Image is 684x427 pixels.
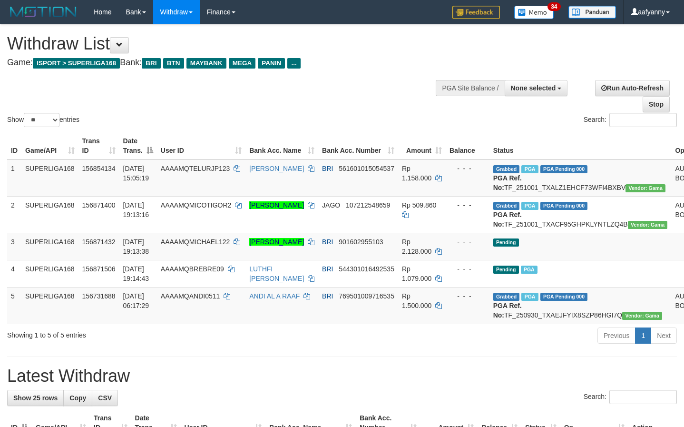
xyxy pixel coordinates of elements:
td: 2 [7,196,21,233]
span: [DATE] 15:05:19 [123,165,149,182]
th: Amount: activate to sort column ascending [398,132,446,159]
td: SUPERLIGA168 [21,287,78,324]
span: Copy 561601015054537 to clipboard [339,165,394,172]
th: Date Trans.: activate to sort column descending [119,132,157,159]
span: 34 [547,2,560,11]
img: Button%20Memo.svg [514,6,554,19]
a: [PERSON_NAME] [249,201,304,209]
label: Search: [584,113,677,127]
div: PGA Site Balance / [436,80,504,96]
td: 1 [7,159,21,197]
td: TF_251001_TXALZ1EHCF73WFI4BXBV [489,159,672,197]
span: AAAAMQANDI0511 [161,292,220,300]
b: PGA Ref. No: [493,211,522,228]
a: Run Auto-Refresh [595,80,670,96]
span: Vendor URL: https://trx31.1velocity.biz [625,184,665,192]
span: Vendor URL: https://trx31.1velocity.biz [628,221,668,229]
span: 156871400 [82,201,116,209]
span: [DATE] 06:17:29 [123,292,149,309]
span: Marked by aafromsomean [521,293,538,301]
th: Trans ID: activate to sort column ascending [78,132,119,159]
a: LUTHFI [PERSON_NAME] [249,265,304,282]
th: Bank Acc. Name: activate to sort column ascending [245,132,318,159]
div: Showing 1 to 5 of 5 entries [7,327,278,340]
span: AAAAMQBREBRE09 [161,265,224,273]
button: None selected [505,80,568,96]
div: - - - [449,237,486,247]
a: Show 25 rows [7,390,64,406]
b: PGA Ref. No: [493,302,522,319]
span: Grabbed [493,202,520,210]
span: Pending [493,238,519,247]
span: Rp 1.158.000 [402,165,431,182]
span: Grabbed [493,293,520,301]
span: [DATE] 19:14:43 [123,265,149,282]
td: TF_250930_TXAEJFYIX8SZP86HGI7Q [489,287,672,324]
span: Copy 901602955103 to clipboard [339,238,383,246]
a: Previous [597,328,635,344]
span: PANIN [258,58,285,69]
span: BRI [322,265,333,273]
td: 3 [7,233,21,260]
td: SUPERLIGA168 [21,233,78,260]
span: Marked by aafsengchandara [521,266,537,274]
span: 156871506 [82,265,116,273]
a: [PERSON_NAME] [249,238,304,246]
div: - - - [449,291,486,301]
span: 156854134 [82,165,116,172]
span: Pending [493,266,519,274]
img: MOTION_logo.png [7,5,79,19]
span: Copy 769501009716535 to clipboard [339,292,394,300]
span: BRI [142,58,160,69]
span: Rp 1.500.000 [402,292,431,309]
span: AAAAMQTELURJP123 [161,165,230,172]
span: ISPORT > SUPERLIGA168 [33,58,120,69]
span: PGA Pending [540,202,588,210]
span: PGA Pending [540,165,588,173]
span: Copy 107212548659 to clipboard [346,201,390,209]
th: ID [7,132,21,159]
span: [DATE] 19:13:38 [123,238,149,255]
a: Copy [63,390,92,406]
span: Copy 544301016492535 to clipboard [339,265,394,273]
span: [DATE] 19:13:16 [123,201,149,218]
span: PGA Pending [540,293,588,301]
span: Copy [69,394,86,402]
span: Rp 2.128.000 [402,238,431,255]
span: JAGO [322,201,340,209]
span: BRI [322,165,333,172]
span: Marked by aafsengchandara [521,165,538,173]
div: - - - [449,200,486,210]
span: 156731688 [82,292,116,300]
td: TF_251001_TXACF95GHPKLYNTLZQ4B [489,196,672,233]
th: Bank Acc. Number: activate to sort column ascending [318,132,398,159]
a: [PERSON_NAME] [249,165,304,172]
span: BRI [322,238,333,246]
b: PGA Ref. No: [493,174,522,191]
th: Game/API: activate to sort column ascending [21,132,78,159]
td: SUPERLIGA168 [21,260,78,287]
a: Next [651,328,677,344]
span: BRI [322,292,333,300]
img: Feedback.jpg [452,6,500,19]
a: 1 [635,328,651,344]
td: SUPERLIGA168 [21,159,78,197]
h4: Game: Bank: [7,58,447,68]
a: CSV [92,390,118,406]
th: User ID: activate to sort column ascending [157,132,245,159]
td: SUPERLIGA168 [21,196,78,233]
td: 5 [7,287,21,324]
span: 156871432 [82,238,116,246]
img: panduan.png [568,6,616,19]
h1: Withdraw List [7,34,447,53]
span: CSV [98,394,112,402]
label: Show entries [7,113,79,127]
th: Balance [446,132,489,159]
td: 4 [7,260,21,287]
span: BTN [163,58,184,69]
span: None selected [511,84,556,92]
span: Vendor URL: https://trx31.1velocity.biz [622,312,662,320]
a: Stop [643,96,670,112]
input: Search: [609,113,677,127]
span: AAAAMQMICHAEL122 [161,238,230,246]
